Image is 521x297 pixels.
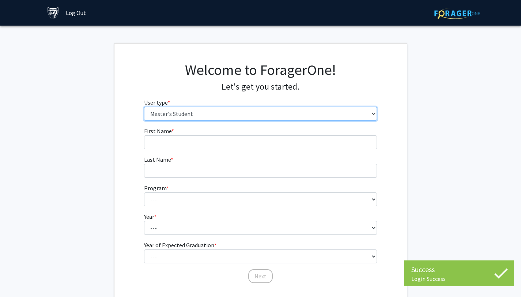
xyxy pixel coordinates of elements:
[144,156,171,163] span: Last Name
[144,127,171,135] span: First Name
[144,184,169,192] label: Program
[47,7,60,19] img: Johns Hopkins University Logo
[144,82,377,92] h4: Let's get you started.
[411,275,506,282] div: Login Success
[411,264,506,275] div: Success
[144,98,170,107] label: User type
[5,264,31,292] iframe: Chat
[248,269,273,283] button: Next
[434,8,480,19] img: ForagerOne Logo
[144,241,216,249] label: Year of Expected Graduation
[144,61,377,79] h1: Welcome to ForagerOne!
[144,212,156,221] label: Year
